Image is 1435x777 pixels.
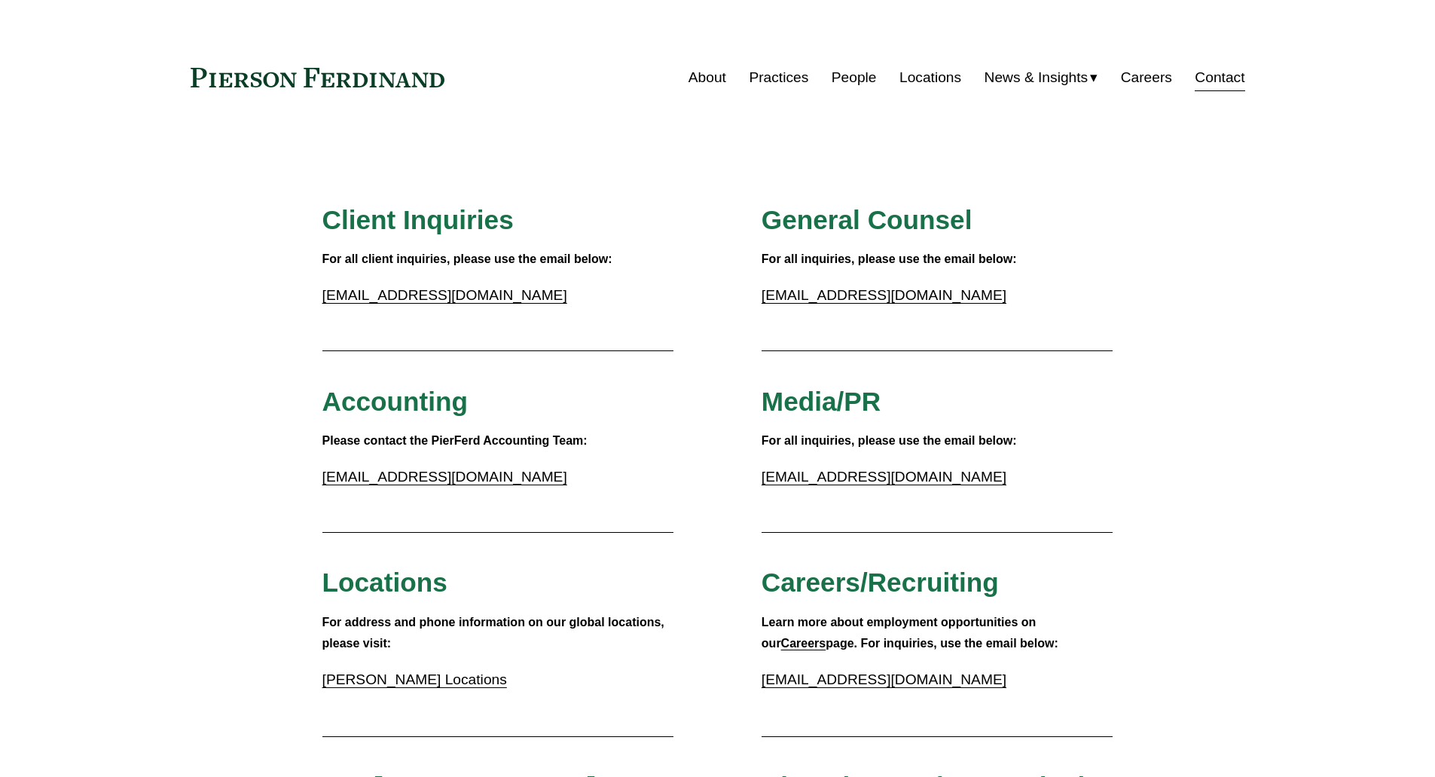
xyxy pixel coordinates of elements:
[322,616,668,650] strong: For address and phone information on our global locations, please visit:
[985,65,1088,91] span: News & Insights
[781,637,826,650] a: Careers
[322,671,507,687] a: [PERSON_NAME] Locations
[322,567,447,597] span: Locations
[1121,63,1172,92] a: Careers
[832,63,877,92] a: People
[762,387,881,416] span: Media/PR
[322,434,588,447] strong: Please contact the PierFerd Accounting Team:
[762,205,972,234] span: General Counsel
[762,434,1017,447] strong: For all inquiries, please use the email below:
[322,387,469,416] span: Accounting
[1195,63,1244,92] a: Contact
[762,616,1040,650] strong: Learn more about employment opportunities on our
[762,469,1006,485] a: [EMAIL_ADDRESS][DOMAIN_NAME]
[749,63,808,92] a: Practices
[322,205,514,234] span: Client Inquiries
[985,63,1098,92] a: folder dropdown
[322,469,567,485] a: [EMAIL_ADDRESS][DOMAIN_NAME]
[762,671,1006,687] a: [EMAIL_ADDRESS][DOMAIN_NAME]
[322,287,567,303] a: [EMAIL_ADDRESS][DOMAIN_NAME]
[762,252,1017,265] strong: For all inquiries, please use the email below:
[899,63,961,92] a: Locations
[762,287,1006,303] a: [EMAIL_ADDRESS][DOMAIN_NAME]
[762,567,999,597] span: Careers/Recruiting
[826,637,1058,650] strong: page. For inquiries, use the email below:
[688,63,726,92] a: About
[322,252,612,265] strong: For all client inquiries, please use the email below:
